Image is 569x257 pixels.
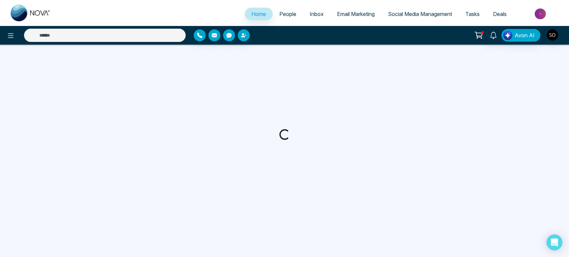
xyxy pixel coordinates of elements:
[330,8,381,20] a: Email Marketing
[459,8,486,20] a: Tasks
[388,11,452,17] span: Social Media Management
[279,11,296,17] span: People
[381,8,459,20] a: Social Media Management
[11,5,51,21] img: Nova CRM Logo
[503,31,512,40] img: Lead Flow
[303,8,330,20] a: Inbox
[310,11,324,17] span: Inbox
[517,6,565,21] img: Market-place.gif
[245,8,273,20] a: Home
[273,8,303,20] a: People
[251,11,266,17] span: Home
[337,11,375,17] span: Email Marketing
[547,29,558,41] img: User Avatar
[465,11,480,17] span: Tasks
[546,234,562,250] div: Open Intercom Messenger
[493,11,507,17] span: Deals
[515,31,535,39] span: Avon AI
[501,29,540,42] button: Avon AI
[486,8,513,20] a: Deals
